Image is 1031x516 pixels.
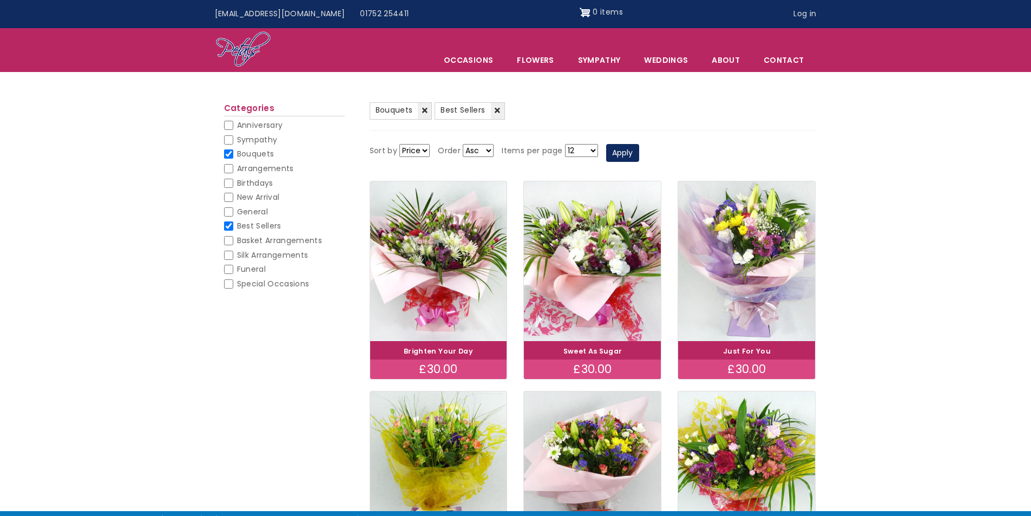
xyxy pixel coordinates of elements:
[404,347,473,356] a: Brighten Your Day
[237,120,283,130] span: Anniversary
[524,181,661,341] img: Sweet As Sugar
[432,49,504,71] span: Occasions
[678,181,815,341] img: Just For You
[237,250,308,260] span: Silk Arrangements
[237,192,280,203] span: New Arrival
[370,145,397,158] label: Sort by
[563,347,622,356] a: Sweet As Sugar
[435,102,504,120] a: Best Sellers
[237,134,278,145] span: Sympathy
[786,4,824,24] a: Log in
[633,49,699,71] span: Weddings
[237,278,310,289] span: Special Occasions
[606,144,639,162] button: Apply
[237,178,273,188] span: Birthdays
[207,4,353,24] a: [EMAIL_ADDRESS][DOMAIN_NAME]
[237,148,274,159] span: Bouquets
[567,49,632,71] a: Sympathy
[441,104,485,115] span: Best Sellers
[580,4,590,21] img: Shopping cart
[370,360,507,379] div: £30.00
[580,4,623,21] a: Shopping cart 0 items
[524,360,661,379] div: £30.00
[700,49,751,71] a: About
[723,347,771,356] a: Just For You
[438,145,461,158] label: Order
[370,102,432,120] a: Bouquets
[237,264,266,275] span: Funeral
[678,360,815,379] div: £30.00
[224,103,345,116] h2: Categories
[237,235,323,246] span: Basket Arrangements
[370,181,507,341] img: Brighten Your Day
[376,104,413,115] span: Bouquets
[505,49,565,71] a: Flowers
[237,206,268,217] span: General
[215,31,271,69] img: Home
[502,145,562,158] label: Items per page
[593,6,622,17] span: 0 items
[352,4,416,24] a: 01752 254411
[237,220,281,231] span: Best Sellers
[752,49,815,71] a: Contact
[237,163,294,174] span: Arrangements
